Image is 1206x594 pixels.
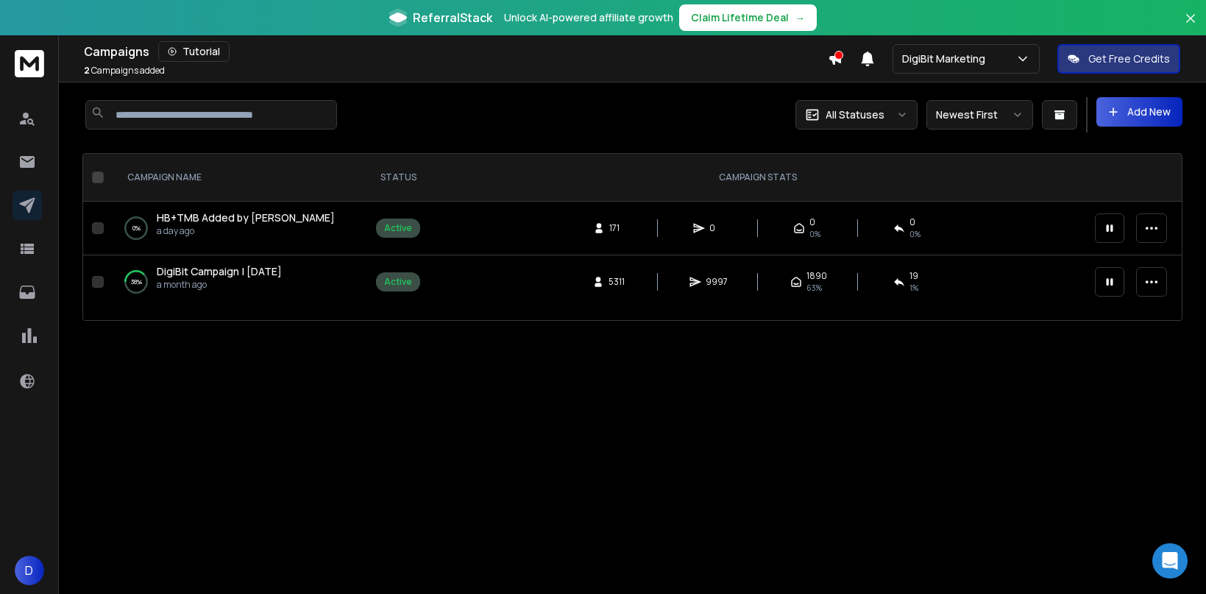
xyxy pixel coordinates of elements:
[1152,543,1188,579] div: Open Intercom Messenger
[131,275,142,289] p: 38 %
[926,100,1033,130] button: Newest First
[1096,97,1182,127] button: Add New
[909,228,921,240] span: 0%
[110,154,367,202] th: CAMPAIGN NAME
[157,264,282,279] a: DigiBit Campaign | [DATE]
[110,255,367,309] td: 38%DigiBit Campaign | [DATE]a month ago
[806,270,827,282] span: 1890
[1057,44,1180,74] button: Get Free Credits
[902,52,991,66] p: DigiBit Marketing
[806,282,822,294] span: 63 %
[429,154,1086,202] th: CAMPAIGN STATS
[84,64,90,77] span: 2
[157,211,335,224] span: HB+TMB Added by [PERSON_NAME]
[709,222,724,234] span: 0
[157,211,335,225] a: HB+TMB Added by [PERSON_NAME]
[809,228,820,240] span: 0%
[609,276,625,288] span: 5311
[157,279,282,291] p: a month ago
[1181,9,1200,44] button: Close banner
[679,4,817,31] button: Claim Lifetime Deal→
[826,107,884,122] p: All Statuses
[384,276,412,288] div: Active
[504,10,673,25] p: Unlock AI-powered affiliate growth
[609,222,624,234] span: 171
[384,222,412,234] div: Active
[158,41,230,62] button: Tutorial
[795,10,805,25] span: →
[157,225,335,237] p: a day ago
[84,41,828,62] div: Campaigns
[132,221,141,236] p: 0 %
[909,282,918,294] span: 1 %
[110,202,367,255] td: 0%HB+TMB Added by [PERSON_NAME]a day ago
[157,264,282,278] span: DigiBit Campaign | [DATE]
[706,276,728,288] span: 9997
[15,556,44,585] button: D
[367,154,429,202] th: STATUS
[413,9,492,26] span: ReferralStack
[809,216,815,228] span: 0
[1088,52,1170,66] p: Get Free Credits
[909,216,915,228] span: 0
[909,270,918,282] span: 19
[84,65,165,77] p: Campaigns added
